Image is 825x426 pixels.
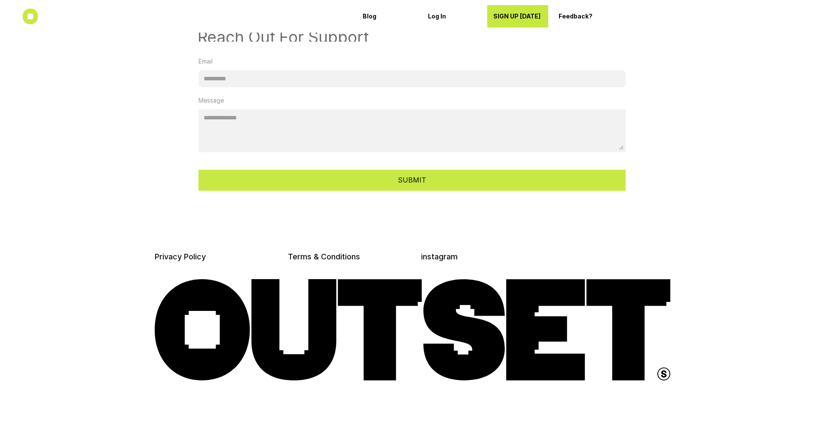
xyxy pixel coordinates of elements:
p: Blog [363,13,412,20]
a: Blog [357,5,418,27]
p: Log In [428,13,477,20]
p: SUBMIT [398,176,426,185]
h1: Reach Out For Support [198,28,627,47]
p: Email [199,57,213,66]
a: Log In [422,5,483,27]
button: SUBMIT [199,170,626,191]
input: Email [199,70,626,87]
a: SIGN UP [DATE] [487,5,548,27]
a: instagram [421,252,458,261]
a: Feedback? [553,5,614,27]
p: Message [199,96,224,105]
a: Terms & Conditions [288,252,360,261]
p: SIGN UP [DATE] [493,13,542,20]
textarea: Message [199,109,626,152]
p: Feedback? [559,13,608,20]
a: Privacy Policy [155,252,206,261]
